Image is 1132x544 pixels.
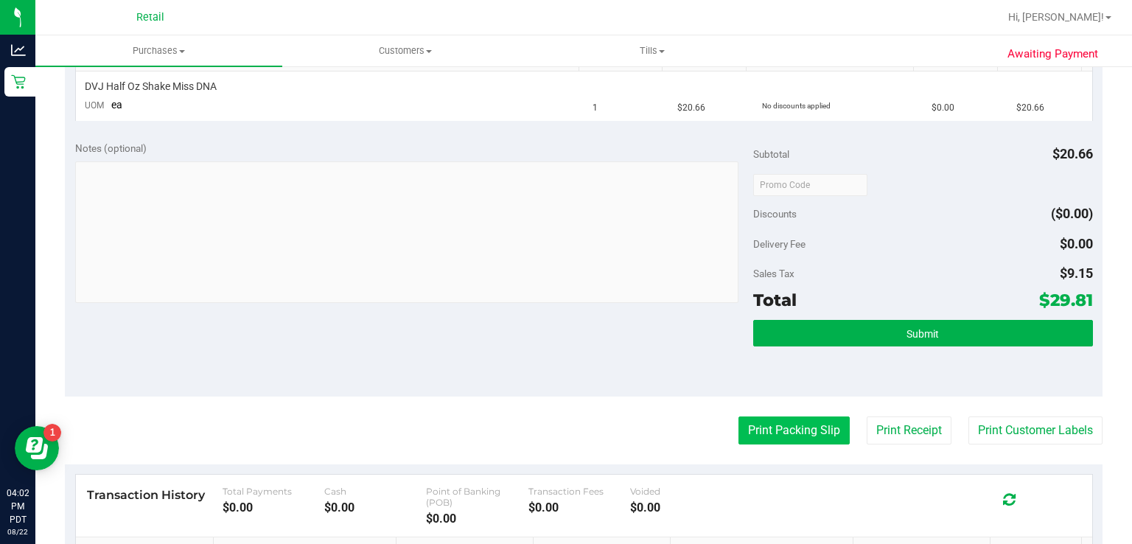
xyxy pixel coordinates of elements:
[530,44,775,57] span: Tills
[593,101,598,115] span: 1
[906,328,939,340] span: Submit
[15,426,59,470] iframe: Resource center
[1016,101,1044,115] span: $20.66
[753,268,794,279] span: Sales Tax
[7,526,29,537] p: 08/22
[528,501,630,515] div: $0.00
[111,99,122,111] span: ea
[1060,265,1093,281] span: $9.15
[630,486,732,497] div: Voided
[753,320,1092,346] button: Submit
[11,43,26,57] inline-svg: Analytics
[324,501,426,515] div: $0.00
[1051,206,1093,221] span: ($0.00)
[753,290,797,310] span: Total
[738,416,850,444] button: Print Packing Slip
[43,424,61,442] iframe: Resource center unread badge
[1039,290,1093,310] span: $29.81
[630,501,732,515] div: $0.00
[1052,146,1093,161] span: $20.66
[85,100,104,111] span: UOM
[426,486,528,508] div: Point of Banking (POB)
[528,486,630,497] div: Transaction Fees
[223,501,324,515] div: $0.00
[324,486,426,497] div: Cash
[282,35,529,66] a: Customers
[529,35,776,66] a: Tills
[35,35,282,66] a: Purchases
[1060,236,1093,251] span: $0.00
[136,11,164,24] span: Retail
[35,44,282,57] span: Purchases
[753,148,789,160] span: Subtotal
[85,80,217,94] span: DVJ Half Oz Shake Miss DNA
[753,174,867,196] input: Promo Code
[1008,11,1104,23] span: Hi, [PERSON_NAME]!
[867,416,951,444] button: Print Receipt
[968,416,1103,444] button: Print Customer Labels
[75,142,147,154] span: Notes (optional)
[753,238,806,250] span: Delivery Fee
[1007,46,1098,63] span: Awaiting Payment
[426,512,528,526] div: $0.00
[677,101,705,115] span: $20.66
[7,487,29,526] p: 04:02 PM PDT
[762,102,831,110] span: No discounts applied
[932,101,954,115] span: $0.00
[753,200,797,227] span: Discounts
[283,44,528,57] span: Customers
[11,74,26,89] inline-svg: Retail
[223,486,324,497] div: Total Payments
